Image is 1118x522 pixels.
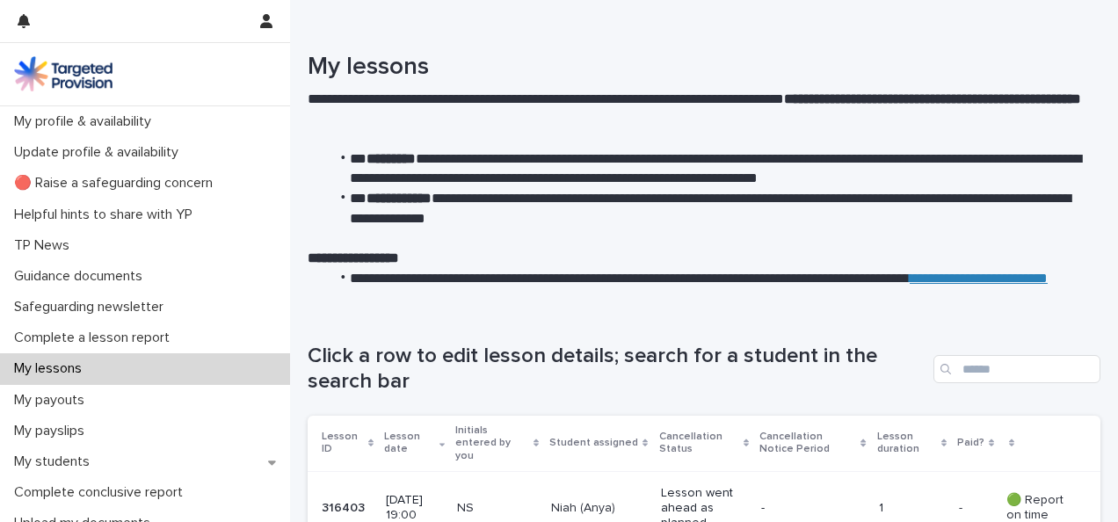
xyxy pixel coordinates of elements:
[14,56,113,91] img: M5nRWzHhSzIhMunXDL62
[322,427,364,460] p: Lesson ID
[384,427,435,460] p: Lesson date
[7,268,156,285] p: Guidance documents
[551,501,647,516] p: Niah (Anya)
[959,497,966,516] p: -
[659,427,739,460] p: Cancellation Status
[7,113,165,130] p: My profile & availability
[761,501,859,516] p: -
[308,53,1087,83] h1: My lessons
[7,237,83,254] p: TP News
[7,175,227,192] p: 🔴 Raise a safeguarding concern
[879,501,945,516] p: 1
[455,421,529,466] p: Initials entered by you
[308,344,926,395] h1: Click a row to edit lesson details; search for a student in the search bar
[7,299,178,315] p: Safeguarding newsletter
[549,433,638,453] p: Student assigned
[957,433,984,453] p: Paid?
[877,427,937,460] p: Lesson duration
[7,330,184,346] p: Complete a lesson report
[457,501,537,516] p: NS
[7,484,197,501] p: Complete conclusive report
[7,392,98,409] p: My payouts
[7,360,96,377] p: My lessons
[7,423,98,439] p: My payslips
[759,427,856,460] p: Cancellation Notice Period
[7,144,192,161] p: Update profile & availability
[7,453,104,470] p: My students
[322,497,368,516] p: 316403
[7,207,207,223] p: Helpful hints to share with YP
[933,355,1100,383] input: Search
